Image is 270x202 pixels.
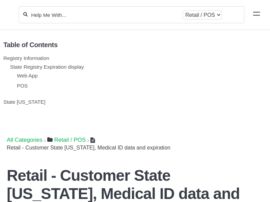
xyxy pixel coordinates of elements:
[30,12,180,18] input: Help Me With...
[3,30,262,128] section: Table of Contents
[10,64,84,70] a: State Registry Expiration display
[3,99,45,105] a: State [US_STATE]
[19,2,244,27] section: Search section
[7,145,170,150] span: Retail - Customer State [US_STATE], Medical ID data and expiration
[47,137,86,143] a: Retail / POS
[17,73,37,78] a: Web App
[54,137,86,143] span: ​Retail / POS
[8,11,11,19] img: Flourish Help Center Logo
[7,137,43,143] a: Breadcrumb link to All Categories
[17,83,28,89] a: POS
[7,137,43,143] span: All Categories
[3,55,49,61] a: Registry Information
[253,11,260,18] a: Mobile navigation
[3,41,262,49] h5: Table of Contents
